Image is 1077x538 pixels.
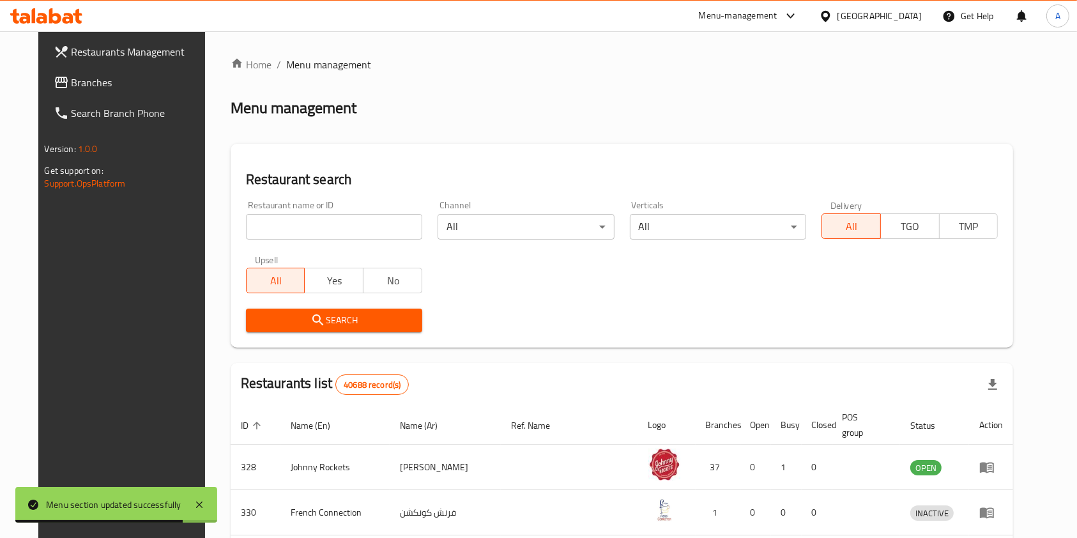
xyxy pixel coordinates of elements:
[45,175,126,192] a: Support.OpsPlatform
[231,57,1014,72] nav: breadcrumb
[369,272,417,290] span: No
[886,217,935,236] span: TGO
[310,272,358,290] span: Yes
[280,490,390,535] td: French Connection
[72,105,208,121] span: Search Branch Phone
[277,57,281,72] li: /
[241,374,409,395] h2: Restaurants list
[363,268,422,293] button: No
[880,213,940,239] button: TGO
[390,445,501,490] td: [PERSON_NAME]
[740,490,771,535] td: 0
[837,9,922,23] div: [GEOGRAPHIC_DATA]
[246,309,422,332] button: Search
[979,505,1003,520] div: Menu
[231,57,271,72] a: Home
[1055,9,1060,23] span: A
[821,213,881,239] button: All
[336,379,408,391] span: 40688 record(s)
[740,445,771,490] td: 0
[638,406,696,445] th: Logo
[78,141,98,157] span: 1.0.0
[910,505,954,521] div: INACTIVE
[72,75,208,90] span: Branches
[255,255,279,264] label: Upsell
[46,498,181,512] div: Menu section updated successfully
[246,170,998,189] h2: Restaurant search
[802,445,832,490] td: 0
[231,98,356,118] h2: Menu management
[246,214,422,240] input: Search for restaurant name or ID..
[696,445,740,490] td: 37
[910,506,954,521] span: INACTIVE
[945,217,993,236] span: TMP
[771,445,802,490] td: 1
[304,268,363,293] button: Yes
[511,418,567,433] span: Ref. Name
[45,141,76,157] span: Version:
[43,67,218,98] a: Branches
[910,461,942,475] span: OPEN
[43,36,218,67] a: Restaurants Management
[400,418,454,433] span: Name (Ar)
[699,8,777,24] div: Menu-management
[280,445,390,490] td: Johnny Rockets
[45,162,103,179] span: Get support on:
[256,312,412,328] span: Search
[843,410,885,440] span: POS group
[910,460,942,475] div: OPEN
[939,213,998,239] button: TMP
[696,406,740,445] th: Branches
[231,490,280,535] td: 330
[241,418,265,433] span: ID
[740,406,771,445] th: Open
[43,98,218,128] a: Search Branch Phone
[630,214,806,240] div: All
[910,418,952,433] span: Status
[969,406,1013,445] th: Action
[977,369,1008,400] div: Export file
[648,494,680,526] img: French Connection
[335,374,409,395] div: Total records count
[827,217,876,236] span: All
[648,449,680,480] img: Johnny Rockets
[286,57,371,72] span: Menu management
[802,406,832,445] th: Closed
[771,406,802,445] th: Busy
[830,201,862,210] label: Delivery
[246,268,305,293] button: All
[72,44,208,59] span: Restaurants Management
[231,445,280,490] td: 328
[771,490,802,535] td: 0
[390,490,501,535] td: فرنش كونكشن
[979,459,1003,475] div: Menu
[696,490,740,535] td: 1
[291,418,347,433] span: Name (En)
[252,272,300,290] span: All
[802,490,832,535] td: 0
[438,214,614,240] div: All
